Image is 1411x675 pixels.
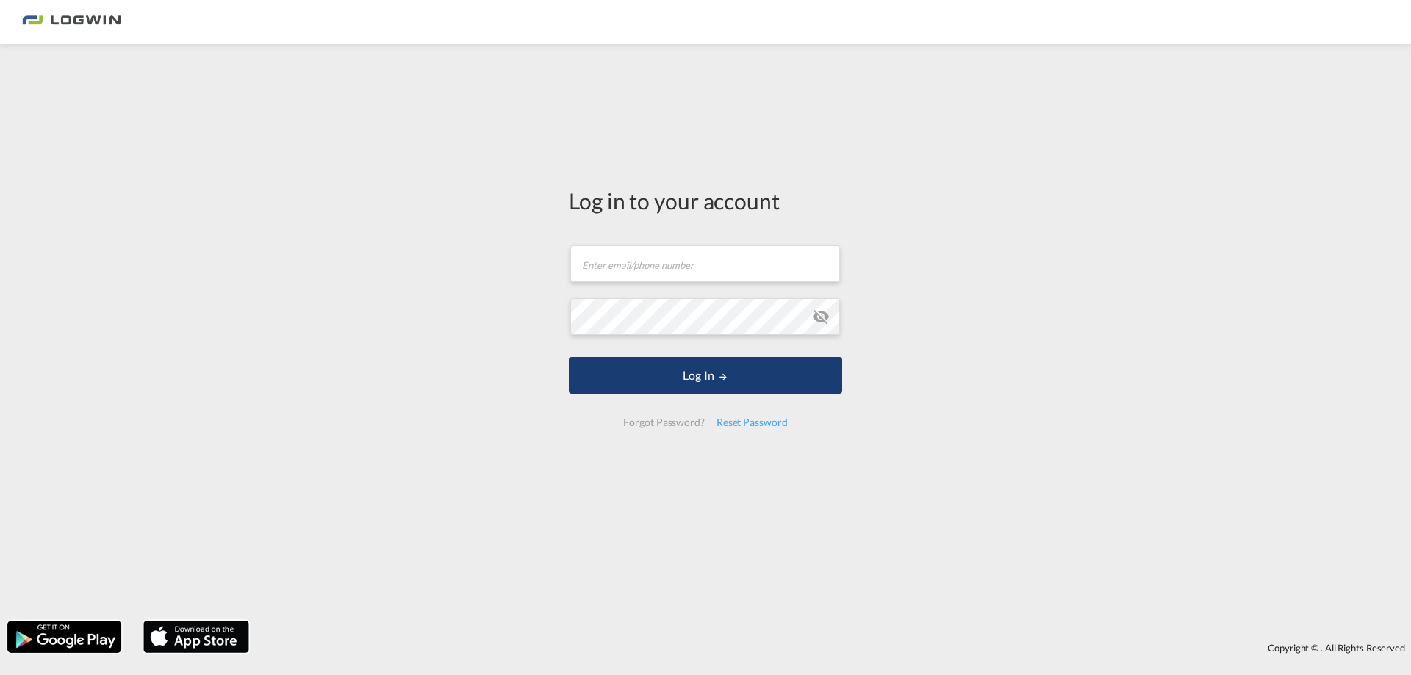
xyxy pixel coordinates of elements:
img: google.png [6,619,123,654]
md-icon: icon-eye-off [812,308,830,325]
div: Copyright © . All Rights Reserved [256,635,1411,660]
img: apple.png [142,619,251,654]
button: LOGIN [569,357,842,394]
input: Enter email/phone number [570,245,840,282]
div: Log in to your account [569,185,842,216]
div: Reset Password [711,409,794,436]
div: Forgot Password? [617,409,710,436]
img: bc73a0e0d8c111efacd525e4c8ad7d32.png [22,6,121,39]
